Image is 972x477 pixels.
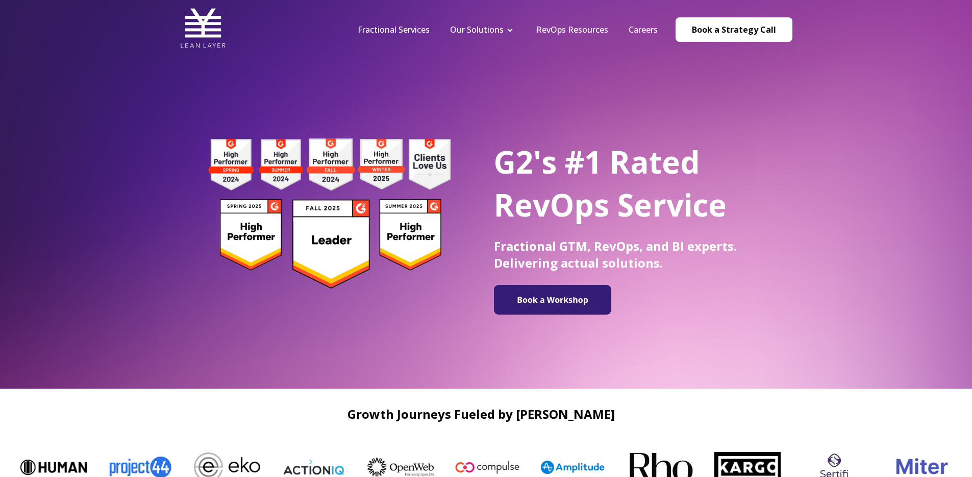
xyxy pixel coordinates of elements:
img: ActionIQ [278,459,344,476]
a: RevOps Resources [536,24,608,35]
img: Amplitude [538,461,605,474]
img: g2 badges [190,135,468,292]
h2: Growth Journeys Fueled by [PERSON_NAME] [10,407,952,421]
img: OpenWeb [365,458,431,476]
div: Navigation Menu [347,24,668,35]
a: Careers [629,24,658,35]
span: G2's #1 Rated RevOps Service [494,141,727,226]
a: Book a Strategy Call [676,17,792,42]
a: Fractional Services [358,24,430,35]
img: Lean Layer Logo [180,5,226,51]
img: Human [18,460,84,475]
span: Fractional GTM, RevOps, and BI experts. Delivering actual solutions. [494,237,737,271]
a: Our Solutions [450,24,504,35]
img: Book a Workshop [499,289,606,311]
